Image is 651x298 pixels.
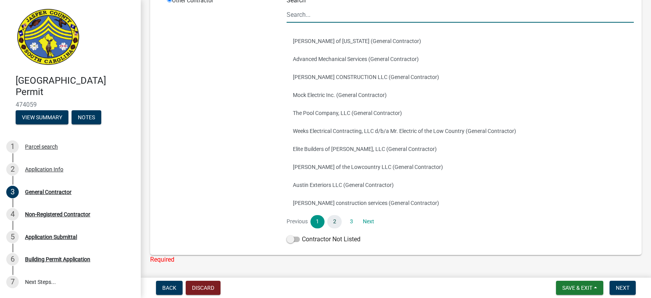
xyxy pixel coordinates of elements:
span: Next [616,285,629,291]
input: Search... [287,7,634,23]
button: Austin Exteriors LLC (General Contractor) [287,176,634,194]
div: 2 [6,163,19,176]
div: 3 [6,186,19,198]
div: Building Permit Application [25,257,90,262]
button: Elite Builders of [PERSON_NAME], LLC (General Contractor) [287,140,634,158]
div: 1 [6,140,19,153]
div: Non-Registered Contractor [25,212,90,217]
div: 5 [6,231,19,243]
button: Advanced Mechanical Services (General Contractor) [287,50,634,68]
wm-modal-confirm: Notes [72,115,101,121]
button: Mock Electric Inc. (General Contractor) [287,86,634,104]
button: View Summary [16,110,68,124]
div: Parcel search [25,144,58,149]
a: 2 [327,215,341,228]
div: Required [150,255,642,264]
img: Jasper County, South Carolina [16,8,81,67]
button: Discard [186,281,221,295]
button: Next [610,281,636,295]
label: Contractor Not Listed [287,235,360,244]
button: [PERSON_NAME] construction services (General Contractor) [287,194,634,212]
a: 1 [310,215,325,228]
button: The Pool Company, LLC (General Contractor) [287,104,634,122]
button: Back [156,281,183,295]
div: Application Info [25,167,63,172]
div: 6 [6,253,19,266]
button: [PERSON_NAME] CONSTRUCTION LLC (General Contractor) [287,68,634,86]
wm-modal-confirm: Summary [16,115,68,121]
button: Save & Exit [556,281,603,295]
span: 474059 [16,101,125,108]
div: Application Submittal [25,234,77,240]
nav: Page navigation [287,215,634,228]
button: Notes [72,110,101,124]
button: [PERSON_NAME] of the Lowcountry LLC (General Contractor) [287,158,634,176]
div: 7 [6,276,19,288]
a: 3 [344,215,359,228]
button: Weeks Electrical Contracting, LLC d/b/a Mr. Electric of the Low Country (General Contractor) [287,122,634,140]
span: Save & Exit [562,285,592,291]
div: 4 [6,208,19,221]
a: Next [361,215,375,228]
button: [PERSON_NAME] of [US_STATE] (General Contractor) [287,32,634,50]
h4: [GEOGRAPHIC_DATA] Permit [16,75,135,98]
div: General Contractor [25,189,72,195]
span: Back [162,285,176,291]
